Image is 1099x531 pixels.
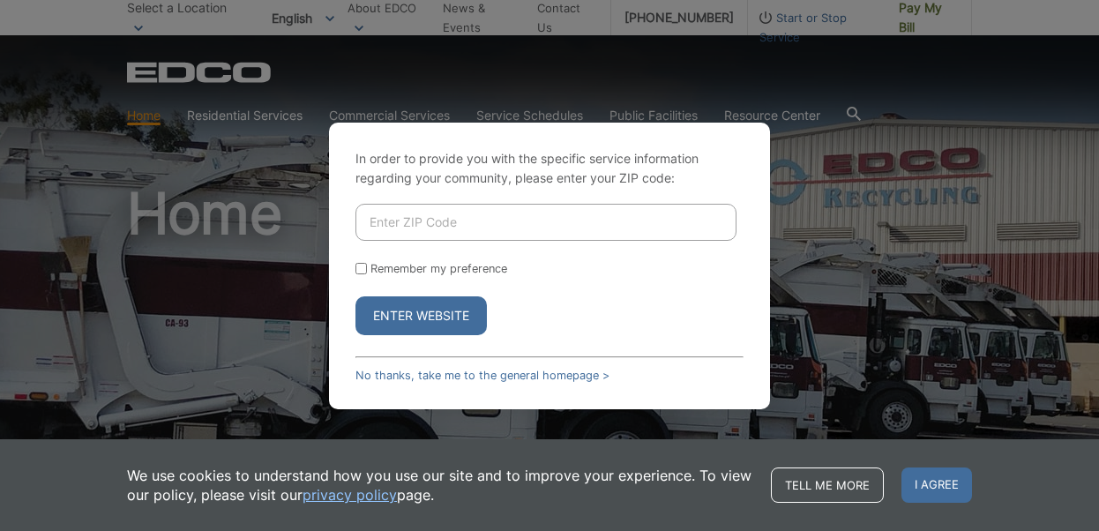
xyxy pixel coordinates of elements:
[355,369,609,382] a: No thanks, take me to the general homepage >
[303,485,397,505] a: privacy policy
[901,467,972,503] span: I agree
[355,149,744,188] p: In order to provide you with the specific service information regarding your community, please en...
[127,466,753,505] p: We use cookies to understand how you use our site and to improve your experience. To view our pol...
[355,296,487,335] button: Enter Website
[771,467,884,503] a: Tell me more
[355,204,736,241] input: Enter ZIP Code
[370,262,507,275] label: Remember my preference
